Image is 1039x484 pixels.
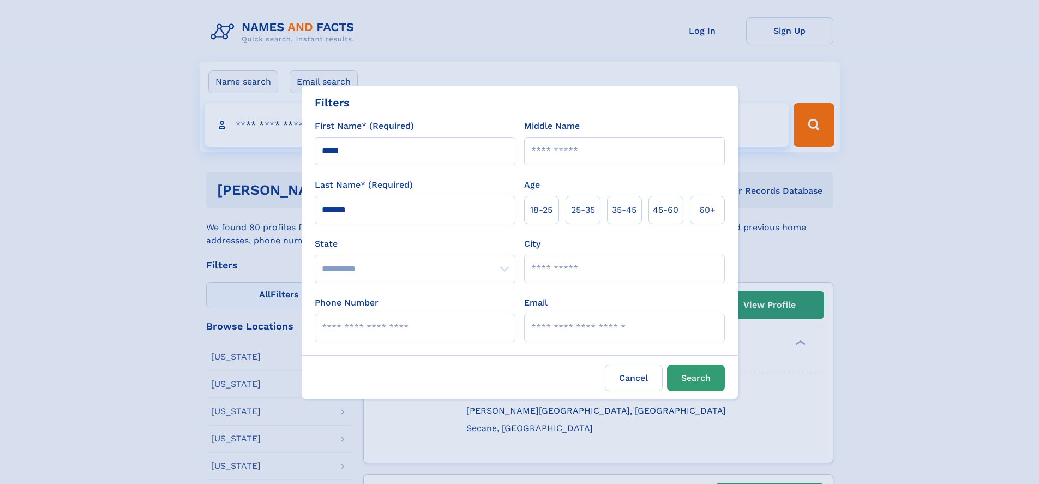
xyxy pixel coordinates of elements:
[524,296,548,309] label: Email
[605,365,663,391] label: Cancel
[653,204,678,217] span: 45‑60
[524,119,580,133] label: Middle Name
[612,204,636,217] span: 35‑45
[571,204,595,217] span: 25‑35
[667,365,725,391] button: Search
[699,204,716,217] span: 60+
[315,94,350,111] div: Filters
[315,237,515,250] label: State
[530,204,552,217] span: 18‑25
[524,237,540,250] label: City
[315,119,414,133] label: First Name* (Required)
[315,296,379,309] label: Phone Number
[315,178,413,192] label: Last Name* (Required)
[524,178,540,192] label: Age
